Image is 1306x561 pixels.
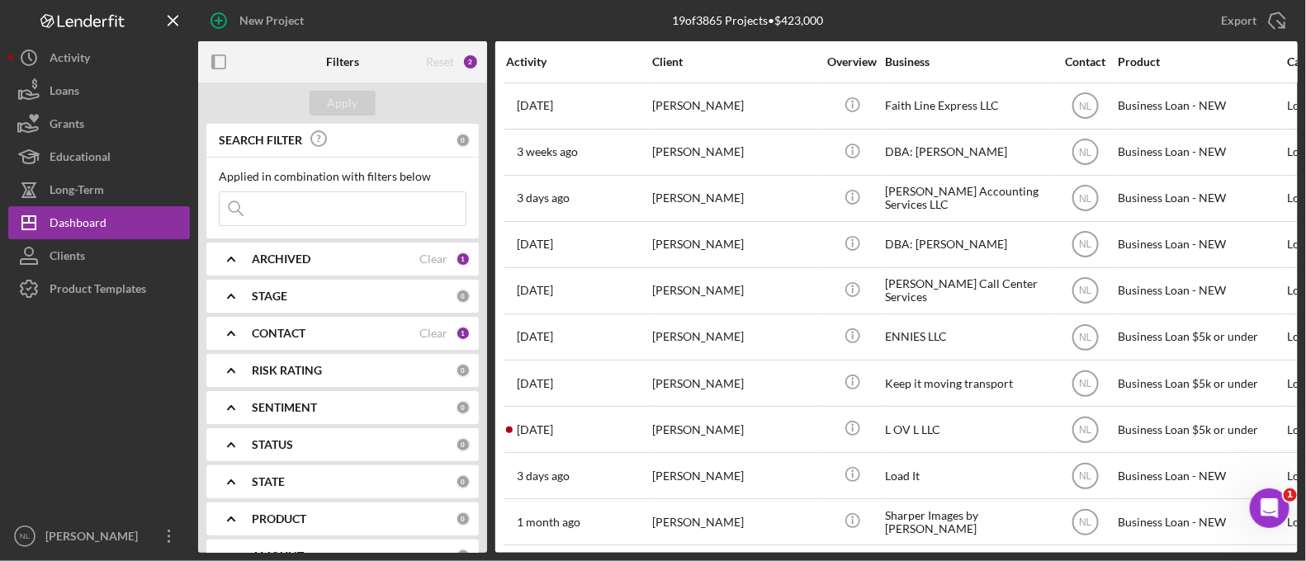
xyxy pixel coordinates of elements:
text: NL [20,532,31,541]
div: [PERSON_NAME] [41,520,149,557]
button: Apply [310,91,376,115]
div: Contact [1054,55,1116,68]
div: Business Loan - NEW [1118,130,1283,174]
time: 2025-08-26 22:14 [517,191,570,205]
div: [PERSON_NAME] [652,408,817,451]
time: 2025-07-30 14:09 [517,516,580,529]
b: STAGE [252,290,287,303]
div: Loans [50,74,79,111]
div: Long-Term [50,173,104,210]
div: Business Loan - NEW [1118,454,1283,497]
text: NL [1079,470,1092,482]
div: [PERSON_NAME] [652,361,817,405]
text: NL [1079,193,1092,205]
a: Activity [8,41,190,74]
button: Long-Term [8,173,190,206]
div: New Project [239,4,304,37]
b: SENTIMENT [252,401,317,414]
div: [PERSON_NAME] Accounting Services LLC [885,177,1050,220]
div: 1 [456,252,471,266]
div: [PERSON_NAME] [652,500,817,544]
div: [PERSON_NAME] [652,454,817,497]
div: [PERSON_NAME] [652,223,817,266]
button: Grants [8,107,190,140]
b: RISK RATING [252,364,322,377]
text: NL [1079,516,1092,528]
div: L OV L LLC [885,408,1050,451]
div: Clear [419,252,447,266]
div: Business Loan - NEW [1118,177,1283,220]
div: 1 [456,326,471,341]
div: Activity [506,55,651,68]
div: Clear [419,327,447,340]
div: Business [885,55,1050,68]
text: NL [1079,147,1092,158]
button: NL[PERSON_NAME] [8,520,190,553]
div: 0 [456,363,471,378]
text: NL [1079,239,1092,251]
button: Dashboard [8,206,190,239]
div: Business Loan - NEW [1118,500,1283,544]
div: [PERSON_NAME] [652,130,817,174]
div: Educational [50,140,111,177]
div: Product [1118,55,1283,68]
div: Business Loan - NEW [1118,84,1283,128]
button: Clients [8,239,190,272]
text: NL [1079,332,1092,343]
div: Load It [885,454,1050,497]
div: 0 [456,437,471,452]
b: CONTACT [252,327,305,340]
div: [PERSON_NAME] [652,269,817,313]
div: DBA: [PERSON_NAME] [885,223,1050,266]
text: NL [1079,378,1092,389]
div: Business Loan $5k or under [1118,408,1283,451]
text: NL [1079,101,1092,112]
div: DBA: [PERSON_NAME] [885,130,1050,174]
text: NL [1079,285,1092,297]
time: 2025-08-20 14:36 [517,330,553,343]
time: 2025-08-27 02:32 [517,469,570,483]
div: Apply [328,91,358,115]
button: Educational [8,140,190,173]
div: ENNIES LLC [885,315,1050,359]
div: Business Loan $5k or under [1118,361,1283,405]
b: STATUS [252,438,293,451]
div: 0 [456,474,471,489]
div: Business Loan - NEW [1118,269,1283,313]
time: 2025-08-22 19:39 [517,99,553,112]
b: PRODUCT [252,512,306,526]
div: [PERSON_NAME] Call Center Services [885,269,1050,313]
div: Applied in combination with filters below [219,170,466,183]
div: Keep it moving transport [885,361,1050,405]
div: Dashboard [50,206,106,243]
div: Business Loan $5k or under [1118,315,1283,359]
span: 1 [1284,488,1297,502]
div: Grants [50,107,84,144]
b: Filters [326,55,359,68]
button: Product Templates [8,272,190,305]
div: Activity [50,41,90,78]
div: [PERSON_NAME] [652,315,817,359]
time: 2025-08-28 03:37 [517,377,553,390]
div: Product Templates [50,272,146,309]
div: Reset [426,55,454,68]
div: [PERSON_NAME] [652,84,817,128]
time: 2025-08-18 20:32 [517,284,553,297]
button: New Project [198,4,320,37]
time: 2025-08-27 17:07 [517,238,553,251]
div: Overview [821,55,883,68]
div: Business Loan - NEW [1118,223,1283,266]
div: Export [1221,4,1256,37]
div: 0 [456,133,471,148]
b: SEARCH FILTER [219,134,302,147]
div: Sharper Images by [PERSON_NAME] [885,500,1050,544]
button: Export [1204,4,1298,37]
div: 0 [456,511,471,526]
time: 2025-08-28 17:45 [517,423,553,436]
div: 0 [456,289,471,304]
